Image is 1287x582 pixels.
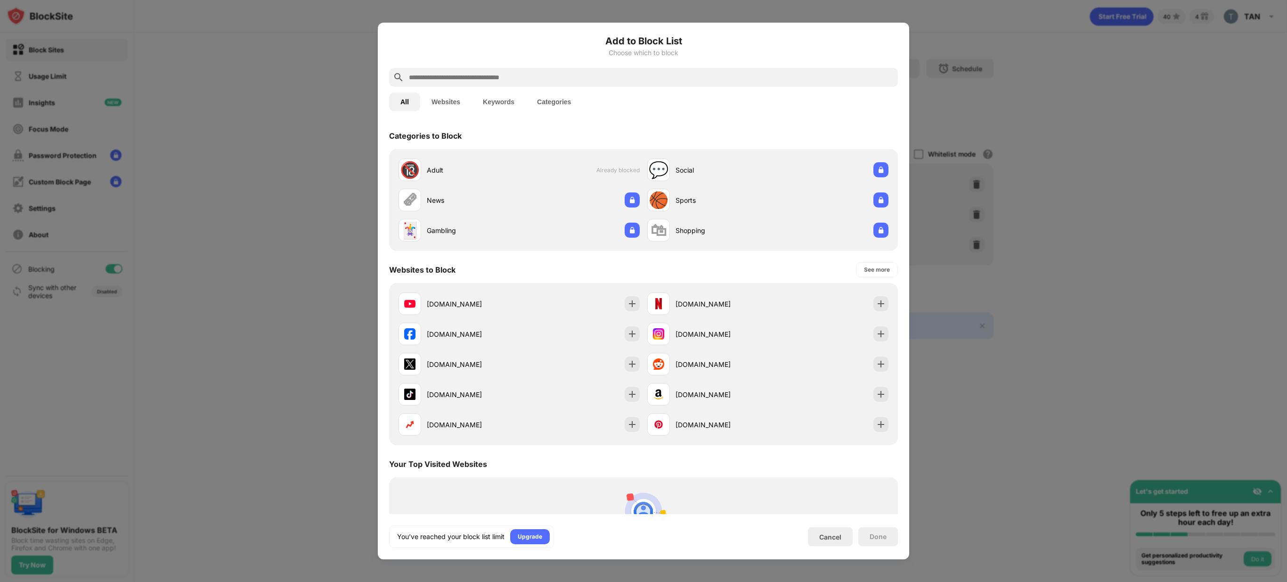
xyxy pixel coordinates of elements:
div: Done [870,533,887,540]
img: personal-suggestions.svg [621,489,666,534]
div: [DOMAIN_NAME] [427,420,519,430]
div: [DOMAIN_NAME] [676,359,768,369]
div: 🃏 [400,221,420,240]
div: [DOMAIN_NAME] [427,390,519,399]
button: Websites [420,92,472,111]
img: favicons [653,328,664,340]
img: search.svg [393,72,404,83]
div: You’ve reached your block list limit [397,532,505,541]
div: Websites to Block [389,265,456,274]
button: Keywords [472,92,526,111]
div: 🛍 [651,221,667,240]
img: favicons [404,298,415,309]
div: [DOMAIN_NAME] [427,359,519,369]
div: 🏀 [649,191,668,210]
div: Shopping [676,225,768,235]
div: News [427,195,519,205]
div: See more [864,265,890,274]
img: favicons [404,358,415,370]
div: Sports [676,195,768,205]
img: favicons [653,389,664,400]
img: favicons [404,419,415,430]
div: Categories to Block [389,131,462,141]
div: Adult [427,165,519,175]
div: 💬 [649,160,668,180]
div: [DOMAIN_NAME] [427,329,519,339]
img: favicons [653,419,664,430]
span: Already blocked [596,166,640,174]
div: Gambling [427,225,519,235]
div: Social [676,165,768,175]
div: [DOMAIN_NAME] [427,299,519,309]
button: Categories [526,92,582,111]
div: [DOMAIN_NAME] [676,420,768,430]
div: Choose which to block [389,49,898,57]
div: Upgrade [518,532,542,541]
div: [DOMAIN_NAME] [676,390,768,399]
img: favicons [404,389,415,400]
div: [DOMAIN_NAME] [676,329,768,339]
div: 🗞 [402,191,418,210]
h6: Add to Block List [389,34,898,48]
div: Your Top Visited Websites [389,459,487,469]
img: favicons [404,328,415,340]
img: favicons [653,358,664,370]
div: [DOMAIN_NAME] [676,299,768,309]
div: 🔞 [400,160,420,180]
div: Cancel [819,533,841,541]
img: favicons [653,298,664,309]
button: All [389,92,420,111]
